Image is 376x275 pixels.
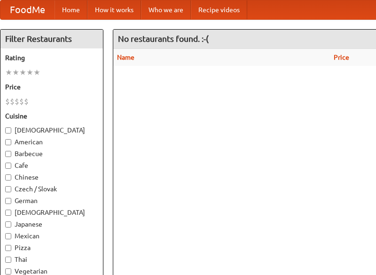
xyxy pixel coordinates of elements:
label: German [5,196,98,205]
label: Pizza [5,243,98,252]
label: Chinese [5,173,98,182]
label: Japanese [5,220,98,229]
ng-pluralize: No restaurants found. :-( [118,34,209,43]
li: ★ [12,67,19,78]
label: Thai [5,255,98,264]
h5: Cuisine [5,111,98,121]
li: $ [5,96,10,107]
label: [DEMOGRAPHIC_DATA] [5,126,98,135]
a: Name [117,54,134,61]
a: Recipe videos [191,0,247,19]
input: [DEMOGRAPHIC_DATA] [5,127,11,134]
li: ★ [5,67,12,78]
label: [DEMOGRAPHIC_DATA] [5,208,98,217]
label: Czech / Slovak [5,184,98,194]
input: American [5,139,11,145]
h4: Filter Restaurants [0,30,103,48]
input: Czech / Slovak [5,186,11,192]
li: $ [15,96,19,107]
input: Pizza [5,245,11,251]
label: Cafe [5,161,98,170]
li: $ [19,96,24,107]
li: ★ [33,67,40,78]
label: American [5,137,98,147]
input: Japanese [5,221,11,228]
h5: Price [5,82,98,92]
h5: Rating [5,53,98,63]
li: ★ [26,67,33,78]
a: Price [334,54,349,61]
input: Mexican [5,233,11,239]
a: FoodMe [0,0,55,19]
label: Mexican [5,231,98,241]
input: Vegetarian [5,268,11,275]
a: Home [55,0,87,19]
a: How it works [87,0,141,19]
input: [DEMOGRAPHIC_DATA] [5,210,11,216]
li: $ [24,96,29,107]
input: Cafe [5,163,11,169]
input: Barbecue [5,151,11,157]
input: Thai [5,257,11,263]
label: Barbecue [5,149,98,158]
li: $ [10,96,15,107]
li: ★ [19,67,26,78]
input: Chinese [5,174,11,181]
input: German [5,198,11,204]
a: Who we are [141,0,191,19]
